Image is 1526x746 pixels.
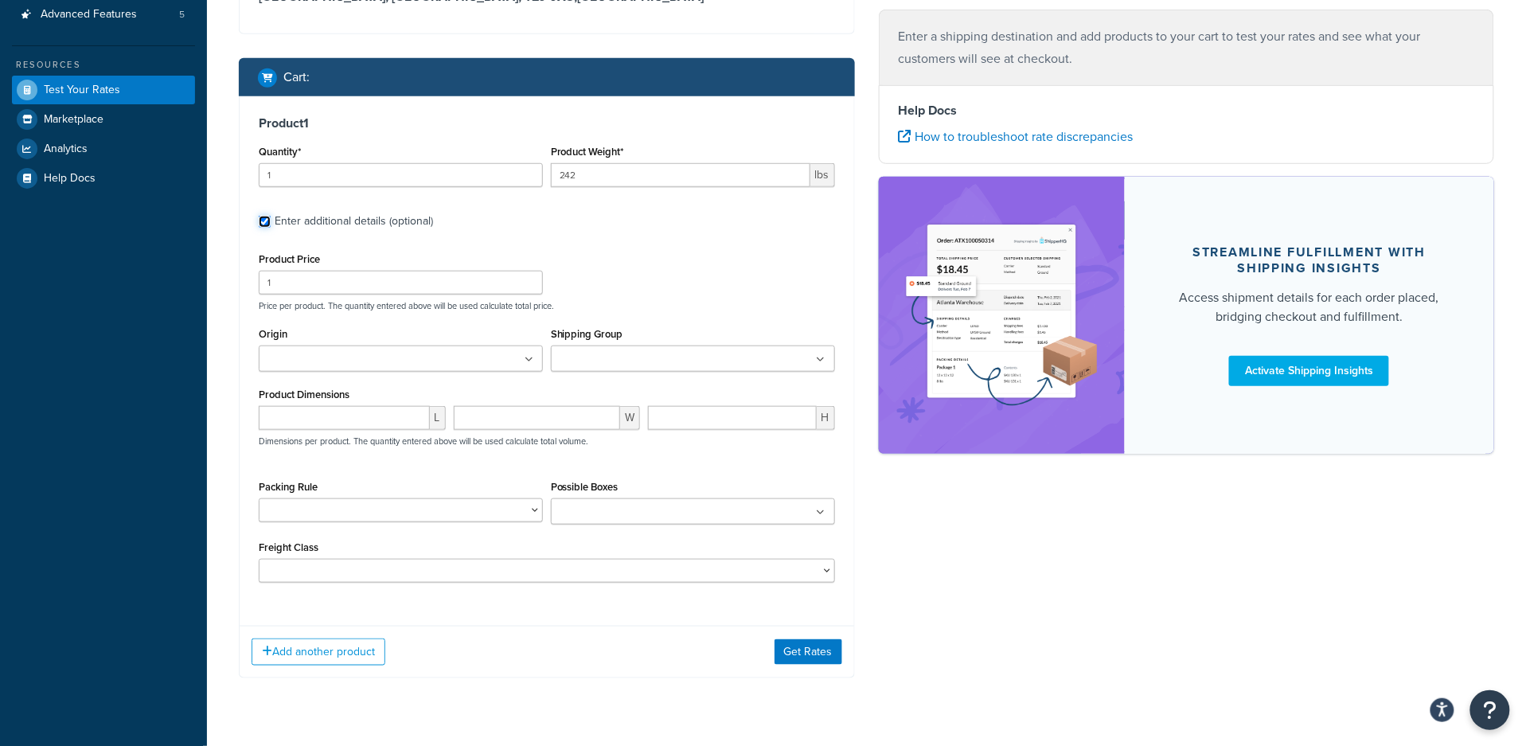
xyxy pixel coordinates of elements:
[1163,244,1456,276] div: Streamline Fulfillment with Shipping Insights
[259,389,349,400] label: Product Dimensions
[810,163,835,187] span: lbs
[430,406,446,430] span: L
[551,163,810,187] input: 0.00
[1163,288,1456,326] div: Access shipment details for each order placed, bridging checkout and fulfillment.
[12,135,195,163] a: Analytics
[899,127,1134,146] a: How to troubleshoot rate discrepancies
[259,146,301,158] label: Quantity*
[44,172,96,186] span: Help Docs
[1470,690,1510,730] button: Open Resource Center
[551,146,624,158] label: Product Weight*
[44,143,88,156] span: Analytics
[255,435,588,447] p: Dimensions per product. The quantity entered above will be used calculate total volume.
[551,328,623,340] label: Shipping Group
[252,639,385,666] button: Add another product
[41,8,137,21] span: Advanced Features
[259,328,287,340] label: Origin
[903,201,1101,430] img: feature-image-si-e24932ea9b9fcd0ff835db86be1ff8d589347e8876e1638d903ea230a36726be.png
[179,8,185,21] span: 5
[1229,356,1389,386] a: Activate Shipping Insights
[44,84,120,97] span: Test Your Rates
[259,163,543,187] input: 0.0
[259,481,318,493] label: Packing Rule
[12,164,195,193] a: Help Docs
[283,70,310,84] h2: Cart :
[275,210,433,232] div: Enter additional details (optional)
[817,406,835,430] span: H
[259,115,835,131] h3: Product 1
[259,541,318,553] label: Freight Class
[775,639,842,665] button: Get Rates
[12,58,195,72] div: Resources
[44,113,103,127] span: Marketplace
[620,406,640,430] span: W
[12,76,195,104] a: Test Your Rates
[259,216,271,228] input: Enter additional details (optional)
[259,253,320,265] label: Product Price
[899,101,1475,120] h4: Help Docs
[551,481,619,493] label: Possible Boxes
[255,300,839,311] p: Price per product. The quantity entered above will be used calculate total price.
[12,105,195,134] a: Marketplace
[899,25,1475,70] p: Enter a shipping destination and add products to your cart to test your rates and see what your c...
